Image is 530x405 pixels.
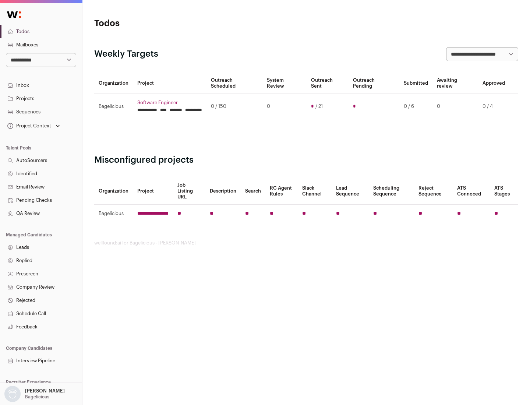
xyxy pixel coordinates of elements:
th: Outreach Scheduled [206,73,262,94]
td: 0 / 150 [206,94,262,119]
th: Project [133,73,206,94]
th: Lead Sequence [332,178,369,205]
th: ATS Conneced [453,178,490,205]
div: Project Context [6,123,51,129]
h2: Weekly Targets [94,48,158,60]
th: Description [205,178,241,205]
th: RC Agent Rules [265,178,297,205]
button: Open dropdown [6,121,61,131]
button: Open dropdown [3,386,66,402]
a: Software Engineer [137,100,202,106]
td: 0 / 4 [478,94,509,119]
th: Organization [94,178,133,205]
th: Search [241,178,265,205]
td: 0 [262,94,306,119]
th: Reject Sequence [414,178,453,205]
td: Bagelicious [94,205,133,223]
p: Bagelicious [25,394,49,400]
th: System Review [262,73,306,94]
p: [PERSON_NAME] [25,388,65,394]
th: Outreach Sent [307,73,349,94]
td: 0 / 6 [399,94,432,119]
th: Submitted [399,73,432,94]
footer: wellfound:ai for Bagelicious - [PERSON_NAME] [94,240,518,246]
h2: Misconfigured projects [94,154,518,166]
th: Job Listing URL [173,178,205,205]
td: Bagelicious [94,94,133,119]
th: Scheduling Sequence [369,178,414,205]
th: Approved [478,73,509,94]
th: ATS Stages [490,178,518,205]
img: nopic.png [4,386,21,402]
th: Project [133,178,173,205]
span: / 21 [315,103,323,109]
th: Organization [94,73,133,94]
img: Wellfound [3,7,25,22]
h1: Todos [94,18,236,29]
th: Slack Channel [298,178,332,205]
th: Awaiting review [432,73,478,94]
td: 0 [432,94,478,119]
th: Outreach Pending [349,73,399,94]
